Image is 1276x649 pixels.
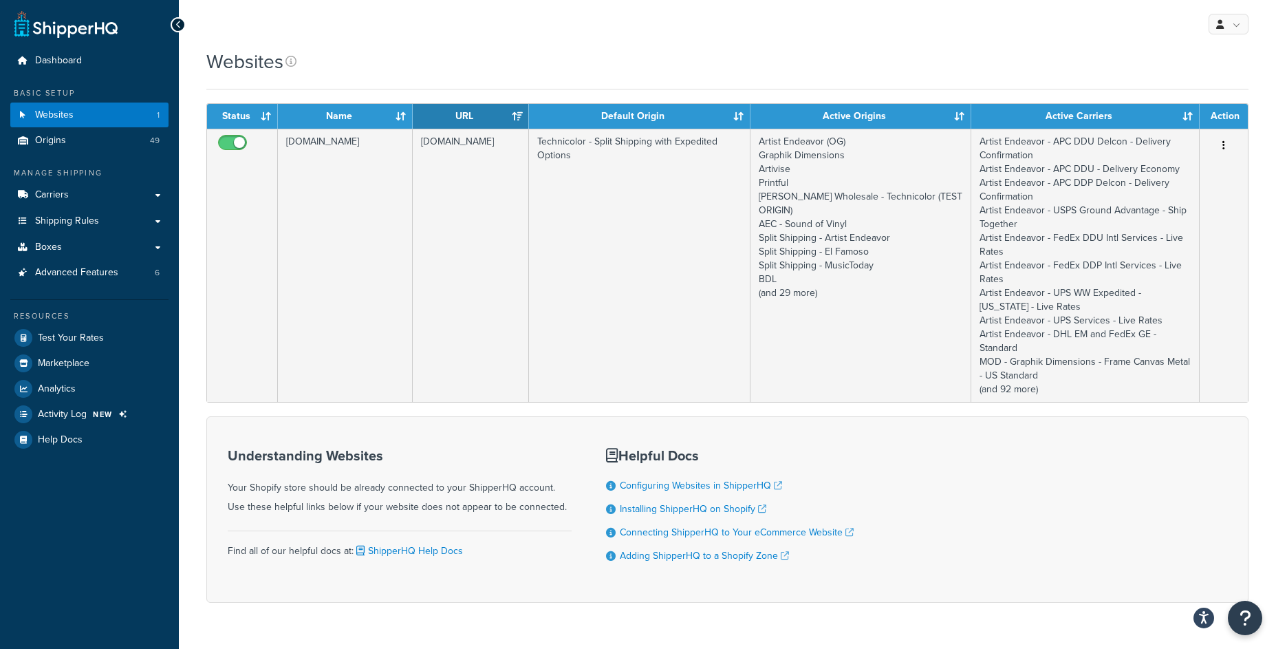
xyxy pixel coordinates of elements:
span: Advanced Features [35,267,118,279]
div: Your Shopify store should be already connected to your ShipperHQ account. Use these helpful links... [228,448,572,517]
a: Test Your Rates [10,326,169,350]
a: Connecting ShipperHQ to Your eCommerce Website [620,525,854,540]
th: Active Origins: activate to sort column ascending [750,104,971,129]
span: Marketplace [38,358,89,370]
a: ShipperHQ Help Docs [354,544,463,558]
th: Default Origin: activate to sort column ascending [529,104,750,129]
span: NEW [93,409,113,420]
a: Websites 1 [10,103,169,128]
h3: Helpful Docs [606,448,854,463]
a: Carriers [10,182,169,208]
a: Dashboard [10,48,169,74]
li: Origins [10,128,169,153]
th: Active Carriers: activate to sort column ascending [971,104,1200,129]
a: Adding ShipperHQ to a Shopify Zone [620,549,789,563]
a: Marketplace [10,351,169,376]
a: Configuring Websites in ShipperHQ [620,478,782,493]
td: Artist Endeavor - APC DDU Delcon - Delivery Confirmation Artist Endeavor - APC DDU - Delivery Eco... [971,129,1200,402]
li: Activity Log [10,402,169,427]
td: Artist Endeavor (OG) Graphik Dimensions Artivise Printful [PERSON_NAME] Wholesale - Technicolor (... [750,129,971,402]
div: Find all of our helpful docs at: [228,531,572,561]
li: Websites [10,103,169,128]
span: Help Docs [38,434,83,446]
a: Advanced Features 6 [10,260,169,286]
div: Manage Shipping [10,167,169,179]
span: 49 [150,135,160,147]
h1: Websites [206,48,283,75]
span: Boxes [35,242,62,253]
th: Name: activate to sort column ascending [278,104,413,129]
td: [DOMAIN_NAME] [413,129,529,402]
span: Websites [35,109,74,121]
span: Shipping Rules [35,215,99,227]
a: Analytics [10,376,169,401]
h3: Understanding Websites [228,448,572,463]
th: Action [1200,104,1248,129]
span: Activity Log [38,409,87,421]
span: Test Your Rates [38,332,104,344]
a: Origins 49 [10,128,169,153]
span: Dashboard [35,55,82,67]
th: Status: activate to sort column ascending [207,104,278,129]
div: Resources [10,310,169,322]
td: [DOMAIN_NAME] [278,129,413,402]
a: ShipperHQ Home [14,10,118,38]
a: Shipping Rules [10,209,169,234]
a: Help Docs [10,427,169,452]
li: Advanced Features [10,260,169,286]
a: Boxes [10,235,169,260]
div: Basic Setup [10,87,169,99]
th: URL: activate to sort column ascending [413,104,529,129]
a: Installing ShipperHQ on Shopify [620,502,766,516]
td: Technicolor - Split Shipping with Expedited Options [529,129,750,402]
span: Analytics [38,383,76,395]
span: Origins [35,135,66,147]
span: Carriers [35,189,69,201]
button: Open Resource Center [1228,601,1262,635]
span: 6 [155,267,160,279]
span: 1 [157,109,160,121]
a: Activity Log NEW [10,402,169,427]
